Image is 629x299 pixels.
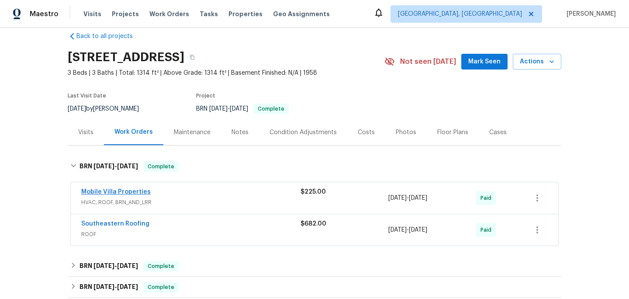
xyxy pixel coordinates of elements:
[68,104,149,114] div: by [PERSON_NAME]
[400,57,456,66] span: Not seen [DATE]
[117,284,138,290] span: [DATE]
[200,11,218,17] span: Tasks
[480,194,495,202] span: Paid
[81,189,151,195] a: Mobile Villa Properties
[79,282,138,292] h6: BRN
[520,56,554,67] span: Actions
[388,227,407,233] span: [DATE]
[273,10,330,18] span: Geo Assignments
[468,56,501,67] span: Mark Seen
[144,283,178,292] span: Complete
[184,49,200,65] button: Copy Address
[388,195,407,201] span: [DATE]
[93,284,114,290] span: [DATE]
[68,32,152,41] a: Back to all projects
[30,10,59,18] span: Maestro
[79,161,138,172] h6: BRN
[513,54,561,70] button: Actions
[209,106,228,112] span: [DATE]
[68,69,384,77] span: 3 Beds | 3 Baths | Total: 1314 ft² | Above Grade: 1314 ft² | Basement Finished: N/A | 1958
[388,226,427,234] span: -
[114,128,153,136] div: Work Orders
[117,263,138,269] span: [DATE]
[409,195,427,201] span: [DATE]
[196,93,215,98] span: Project
[93,263,114,269] span: [DATE]
[301,221,326,227] span: $682.00
[270,128,337,137] div: Condition Adjustments
[254,106,288,111] span: Complete
[81,198,301,207] span: HVAC, ROOF, BRN_AND_LRR
[68,153,561,181] div: BRN [DATE]-[DATE]Complete
[409,227,427,233] span: [DATE]
[81,230,301,239] span: ROOF
[68,277,561,298] div: BRN [DATE]-[DATE]Complete
[78,128,93,137] div: Visits
[93,284,138,290] span: -
[93,163,114,169] span: [DATE]
[81,221,149,227] a: Southeastern Roofing
[149,10,189,18] span: Work Orders
[112,10,139,18] span: Projects
[388,194,427,202] span: -
[209,106,248,112] span: -
[68,93,106,98] span: Last Visit Date
[480,226,495,234] span: Paid
[93,263,138,269] span: -
[68,106,86,112] span: [DATE]
[68,53,184,62] h2: [STREET_ADDRESS]
[358,128,375,137] div: Costs
[563,10,616,18] span: [PERSON_NAME]
[144,162,178,171] span: Complete
[117,163,138,169] span: [DATE]
[398,10,522,18] span: [GEOGRAPHIC_DATA], [GEOGRAPHIC_DATA]
[228,10,263,18] span: Properties
[489,128,507,137] div: Cases
[232,128,249,137] div: Notes
[79,261,138,271] h6: BRN
[174,128,211,137] div: Maintenance
[230,106,248,112] span: [DATE]
[437,128,468,137] div: Floor Plans
[144,262,178,271] span: Complete
[461,54,508,70] button: Mark Seen
[83,10,101,18] span: Visits
[93,163,138,169] span: -
[196,106,289,112] span: BRN
[396,128,416,137] div: Photos
[68,256,561,277] div: BRN [DATE]-[DATE]Complete
[301,189,326,195] span: $225.00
